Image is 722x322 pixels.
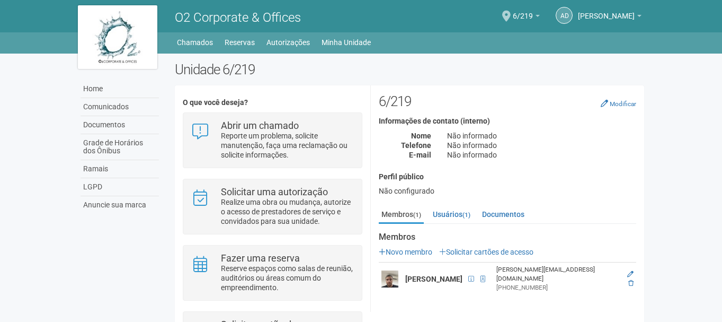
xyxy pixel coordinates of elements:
a: Usuários(1) [430,206,473,222]
strong: E-mail [409,151,431,159]
h4: Perfil público [379,173,636,181]
p: Reporte um problema, solicite manutenção, faça uma reclamação ou solicite informações. [221,131,354,160]
h2: Unidade 6/219 [175,62,645,77]
strong: Nome [411,132,431,140]
p: Realize uma obra ou mudança, autorize o acesso de prestadores de serviço e convidados para sua un... [221,197,354,226]
small: (1) [462,211,470,219]
span: Armando de Albuquerque Salles Amorim [578,2,635,20]
a: Solicitar uma autorização Realize uma obra ou mudança, autorize o acesso de prestadores de serviç... [191,187,354,226]
a: Comunicados [81,98,159,116]
a: Abrir um chamado Reporte um problema, solicite manutenção, faça uma reclamação ou solicite inform... [191,121,354,160]
a: Grade de Horários dos Ônibus [81,134,159,160]
strong: Membros [379,232,636,242]
h4: Informações de contato (interno) [379,117,636,125]
strong: [PERSON_NAME] [405,275,462,283]
small: Modificar [610,100,636,108]
a: Excluir membro [628,280,634,287]
h4: O que você deseja? [183,99,362,107]
a: Solicitar cartões de acesso [439,248,533,256]
a: LGPD [81,178,159,196]
a: Fazer uma reserva Reserve espaços como salas de reunião, auditórios ou áreas comum do empreendime... [191,254,354,292]
img: logo.jpg [78,5,157,69]
a: Documentos [81,116,159,134]
a: Ad [556,7,573,24]
div: Não informado [439,141,644,150]
a: Autorizações [266,35,310,50]
a: Editar membro [627,271,634,278]
a: Membros(1) [379,206,424,224]
div: Não informado [439,131,644,141]
span: O2 Corporate & Offices [175,10,301,25]
a: Anuncie sua marca [81,196,159,214]
a: Novo membro [379,248,432,256]
a: Documentos [479,206,527,222]
strong: Telefone [401,141,431,150]
a: Home [81,80,159,98]
strong: Solicitar uma autorização [221,186,328,197]
div: [PHONE_NUMBER] [496,283,617,292]
strong: Abrir um chamado [221,120,299,131]
div: Não configurado [379,186,636,196]
div: Não informado [439,150,644,160]
a: Modificar [601,99,636,108]
a: Ramais [81,160,159,178]
img: user.png [381,271,398,288]
p: Reserve espaços como salas de reunião, auditórios ou áreas comum do empreendimento. [221,264,354,292]
a: [PERSON_NAME] [578,13,641,22]
a: Chamados [177,35,213,50]
small: (1) [413,211,421,219]
a: Reservas [225,35,255,50]
span: 6/219 [513,2,533,20]
a: Minha Unidade [322,35,371,50]
div: [PERSON_NAME][EMAIL_ADDRESS][DOMAIN_NAME] [496,265,617,283]
a: 6/219 [513,13,540,22]
h2: 6/219 [379,93,636,109]
strong: Fazer uma reserva [221,253,300,264]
